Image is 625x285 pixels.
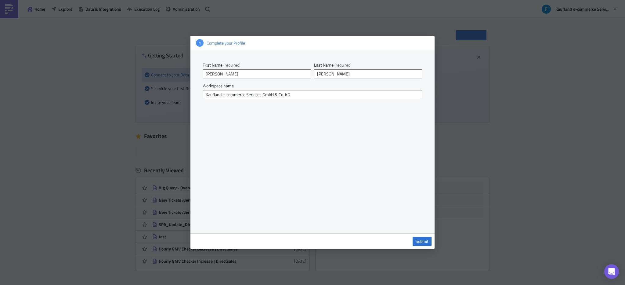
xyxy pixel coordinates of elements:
input: Last Name [314,69,422,79]
div: Open Intercom Messenger [604,264,619,279]
div: Complete your Profile [204,40,429,46]
label: Last Name [314,62,422,68]
span: (required) [223,62,240,68]
label: First Name [203,62,311,68]
div: 1 [196,39,204,47]
label: Workspace name [203,83,422,89]
span: Submit [416,239,428,244]
input: Acme Inc. [203,90,422,99]
a: Submit [413,237,432,246]
input: First Name [203,69,311,79]
span: (required) [334,62,352,68]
